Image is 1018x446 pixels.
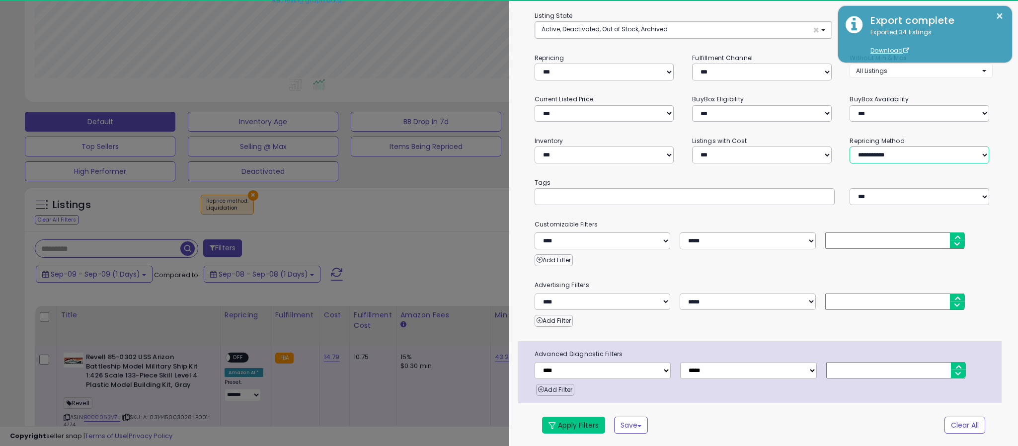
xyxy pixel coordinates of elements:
[692,137,747,145] small: Listings with Cost
[692,95,744,103] small: BuyBox Eligibility
[527,349,1002,360] span: Advanced Diagnostic Filters
[535,315,573,327] button: Add Filter
[863,13,1005,28] div: Export complete
[944,417,985,434] button: Clear All
[527,219,1000,230] small: Customizable Filters
[542,25,668,33] span: Active, Deactivated, Out of Stock, Archived
[856,67,887,75] span: All Listings
[850,95,909,103] small: BuyBox Availability
[863,28,1005,56] div: Exported 34 listings.
[870,46,909,55] a: Download
[850,64,992,78] button: All Listings
[850,137,905,145] small: Repricing Method
[996,10,1004,22] button: ×
[813,25,819,35] span: ×
[535,22,832,38] button: Active, Deactivated, Out of Stock, Archived ×
[535,254,573,266] button: Add Filter
[692,54,753,62] small: Fulfillment Channel
[535,137,563,145] small: Inventory
[542,417,605,434] button: Apply Filters
[614,417,648,434] button: Save
[527,177,1000,188] small: Tags
[527,280,1000,291] small: Advertising Filters
[536,384,574,396] button: Add Filter
[535,95,593,103] small: Current Listed Price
